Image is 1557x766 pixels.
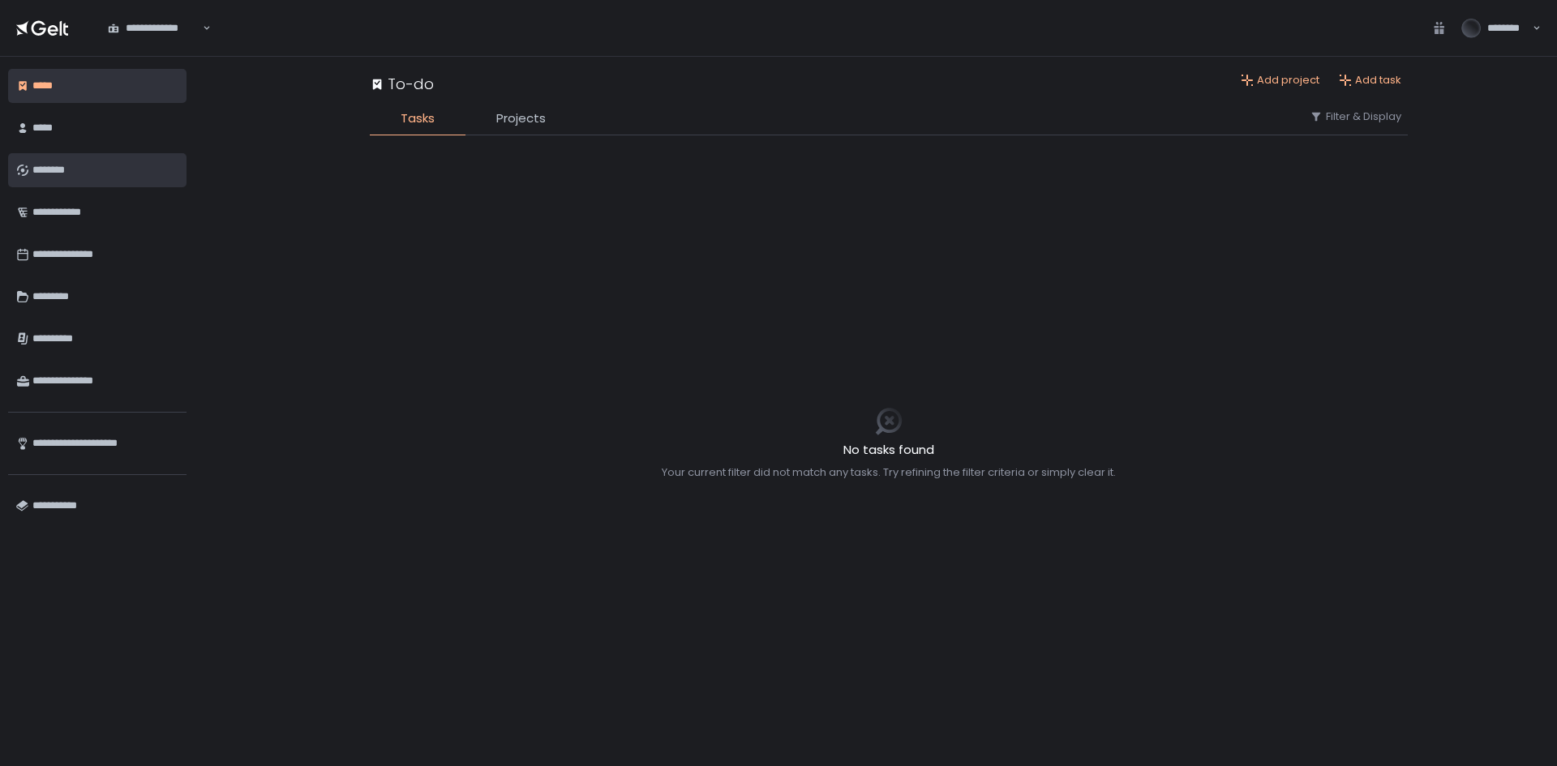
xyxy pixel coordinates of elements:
[662,441,1116,460] h2: No tasks found
[370,73,434,95] div: To-do
[1339,73,1401,88] button: Add task
[496,109,546,128] span: Projects
[200,20,201,36] input: Search for option
[662,465,1116,480] div: Your current filter did not match any tasks. Try refining the filter criteria or simply clear it.
[1310,109,1401,124] button: Filter & Display
[401,109,435,128] span: Tasks
[97,11,211,45] div: Search for option
[1241,73,1319,88] button: Add project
